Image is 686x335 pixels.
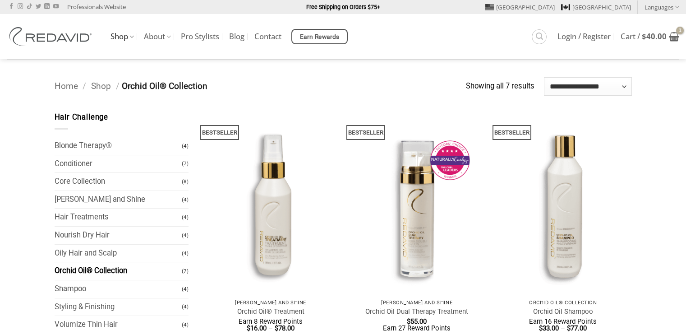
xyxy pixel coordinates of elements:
[353,300,481,306] p: [PERSON_NAME] and Shine
[202,112,340,295] img: REDAVID Orchid Oil Treatment 90ml
[567,324,587,332] bdi: 77.00
[407,317,427,326] bdi: 55.00
[621,27,679,47] a: View cart
[182,228,189,243] span: (4)
[182,174,189,190] span: (8)
[485,0,555,14] a: [GEOGRAPHIC_DATA]
[561,324,565,332] span: –
[247,324,267,332] bdi: 16.00
[9,4,14,10] a: Follow on Facebook
[36,4,41,10] a: Follow on Twitter
[642,31,667,42] bdi: 40.00
[55,191,182,209] a: [PERSON_NAME] and Shine
[110,28,134,46] a: Shop
[499,300,627,306] p: Orchid Oil® Collection
[91,81,111,91] a: Shop
[55,262,182,280] a: Orchid Oil® Collection
[182,317,189,333] span: (4)
[561,0,631,14] a: [GEOGRAPHIC_DATA]
[539,324,559,332] bdi: 33.00
[557,28,611,45] a: Login / Register
[83,81,86,91] span: /
[533,307,593,316] a: Orchid Oil Shampoo
[383,324,451,332] span: Earn 27 Reward Points
[254,28,281,45] a: Contact
[55,173,182,191] a: Core Collection
[55,209,182,226] a: Hair Treatments
[182,138,189,154] span: (4)
[144,28,171,46] a: About
[348,112,486,295] img: REDAVID Orchid Oil Dual Therapy ~ Award Winning Curl Care
[55,227,182,244] a: Nourish Dry Hair
[55,316,182,334] a: Volumize Thin Hair
[182,209,189,225] span: (4)
[544,77,632,95] select: Shop order
[645,0,679,14] a: Languages
[182,156,189,172] span: (7)
[55,79,466,93] nav: Breadcrumb
[539,324,543,332] span: $
[466,80,534,93] p: Showing all 7 results
[494,112,632,295] img: REDAVID Orchid Oil Shampoo
[365,307,468,316] a: Orchid Oil Dual Therapy Treatment
[182,281,189,297] span: (4)
[532,29,547,44] a: Search
[27,4,32,10] a: Follow on TikTok
[247,324,250,332] span: $
[529,317,597,326] span: Earn 16 Reward Points
[275,324,278,332] span: $
[182,192,189,208] span: (4)
[44,4,50,10] a: Follow on LinkedIn
[55,113,109,121] span: Hair Challenge
[567,324,571,332] span: $
[55,81,78,91] a: Home
[407,317,410,326] span: $
[55,137,182,155] a: Blonde Therapy®
[621,33,667,40] span: Cart /
[53,4,59,10] a: Follow on YouTube
[55,298,182,316] a: Styling & Finishing
[239,317,303,326] span: Earn 8 Reward Points
[55,280,182,298] a: Shampoo
[557,33,611,40] span: Login / Register
[55,245,182,262] a: Oily Hair and Scalp
[18,4,23,10] a: Follow on Instagram
[207,300,335,306] p: [PERSON_NAME] and Shine
[300,32,340,42] span: Earn Rewards
[182,263,189,279] span: (7)
[306,4,380,10] strong: Free Shipping on Orders $75+
[182,299,189,315] span: (4)
[182,246,189,261] span: (4)
[237,307,304,316] a: Orchid Oil® Treatment
[229,28,244,45] a: Blog
[116,81,120,91] span: /
[55,155,182,173] a: Conditioner
[181,28,219,45] a: Pro Stylists
[642,31,646,42] span: $
[291,29,348,44] a: Earn Rewards
[268,324,273,332] span: –
[7,27,97,46] img: REDAVID Salon Products | United States
[275,324,295,332] bdi: 78.00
